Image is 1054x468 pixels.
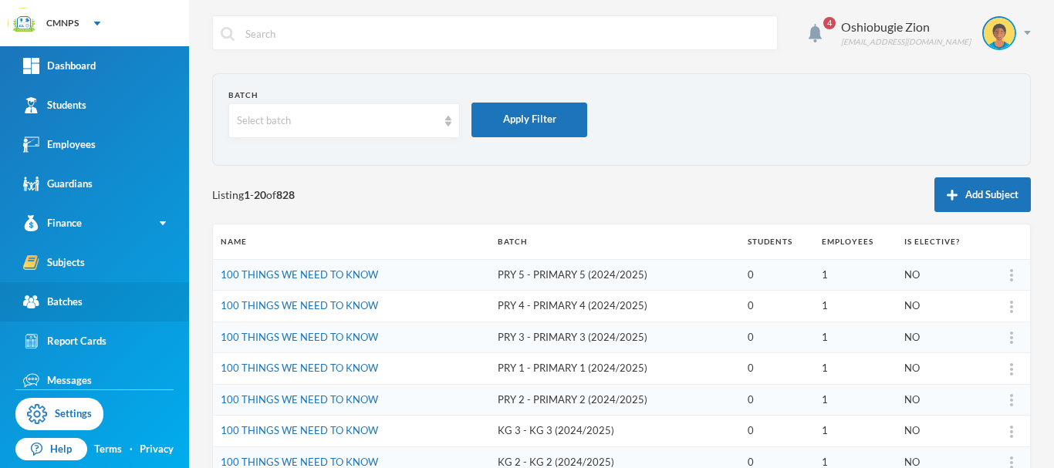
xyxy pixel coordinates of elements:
div: Batches [23,294,83,310]
td: 0 [740,322,814,353]
div: Dashboard [23,58,96,74]
th: Students [740,224,814,259]
a: 100 THINGS WE NEED TO KNOW [221,424,378,436]
th: Employees [814,224,897,259]
td: 1 [814,416,897,447]
div: Select batch [237,113,437,129]
a: 100 THINGS WE NEED TO KNOW [221,268,378,281]
button: Add Subject [934,177,1031,212]
a: 100 THINGS WE NEED TO KNOW [221,299,378,311]
img: logo [8,8,39,39]
div: Subjects [23,254,85,271]
img: more_vert [1010,269,1013,281]
img: more_vert [1010,394,1013,406]
td: NO [897,384,985,416]
button: Apply Filter [471,103,587,137]
td: NO [897,291,985,322]
td: PRY 3 - PRIMARY 3 (2024/2025) [490,322,739,353]
td: 0 [740,353,814,385]
a: 100 THINGS WE NEED TO KNOW [221,331,378,343]
td: NO [897,353,985,385]
td: NO [897,322,985,353]
b: 828 [276,188,295,201]
td: PRY 1 - PRIMARY 1 (2024/2025) [490,353,739,385]
div: CMNPS [46,16,79,30]
a: Privacy [140,442,174,457]
img: search [221,27,235,41]
a: Settings [15,398,103,430]
span: Listing - of [212,187,295,203]
div: Employees [23,136,96,153]
input: Search [244,16,769,51]
td: PRY 5 - PRIMARY 5 (2024/2025) [490,259,739,291]
a: Terms [94,442,122,457]
img: STUDENT [984,18,1015,49]
div: · [130,442,133,457]
div: Guardians [23,176,93,192]
div: Oshiobugie Zion [841,18,971,36]
th: Batch [490,224,739,259]
td: 1 [814,384,897,416]
div: [EMAIL_ADDRESS][DOMAIN_NAME] [841,36,971,48]
b: 1 [244,188,250,201]
td: 0 [740,291,814,322]
a: 100 THINGS WE NEED TO KNOW [221,362,378,374]
td: 1 [814,353,897,385]
div: Students [23,97,86,113]
th: Name [213,224,490,259]
td: 0 [740,416,814,447]
span: 4 [823,17,836,29]
td: 0 [740,259,814,291]
td: PRY 2 - PRIMARY 2 (2024/2025) [490,384,739,416]
a: 100 THINGS WE NEED TO KNOW [221,393,378,406]
div: Report Cards [23,333,106,349]
td: NO [897,259,985,291]
th: Is Elective? [897,224,985,259]
td: PRY 4 - PRIMARY 4 (2024/2025) [490,291,739,322]
a: 100 THINGS WE NEED TO KNOW [221,456,378,468]
b: 20 [254,188,266,201]
td: 1 [814,259,897,291]
td: KG 3 - KG 3 (2024/2025) [490,416,739,447]
div: Batch [228,89,460,101]
td: NO [897,416,985,447]
div: Finance [23,215,82,231]
img: more_vert [1010,332,1013,344]
a: Help [15,438,87,461]
div: Messages [23,372,92,389]
td: 1 [814,322,897,353]
td: 0 [740,384,814,416]
img: more_vert [1010,363,1013,375]
img: more_vert [1010,426,1013,438]
td: 1 [814,291,897,322]
img: more_vert [1010,301,1013,313]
